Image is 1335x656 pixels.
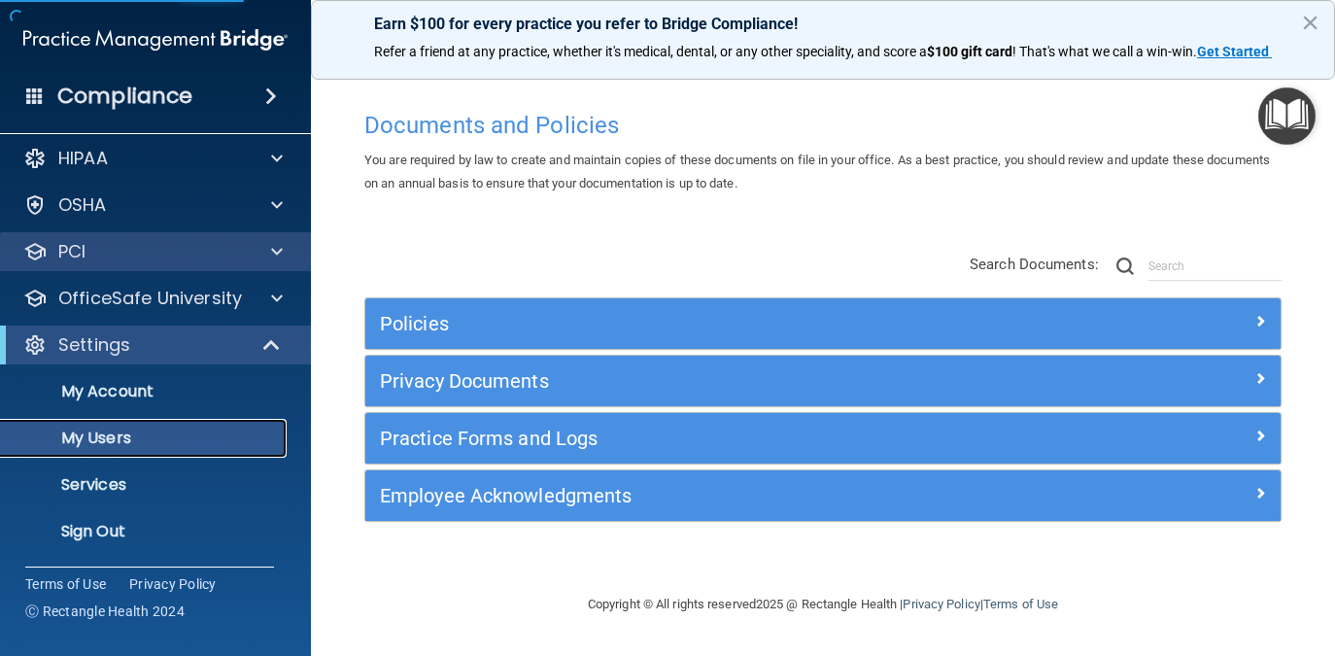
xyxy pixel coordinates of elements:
[23,193,283,217] a: OSHA
[364,113,1282,138] h4: Documents and Policies
[927,44,1012,59] strong: $100 gift card
[23,333,282,357] a: Settings
[1197,44,1272,59] a: Get Started
[380,370,1038,392] h5: Privacy Documents
[1148,252,1282,281] input: Search
[380,308,1266,339] a: Policies
[374,15,1272,33] p: Earn $100 for every practice you refer to Bridge Compliance!
[57,83,192,110] h4: Compliance
[1258,87,1316,145] button: Open Resource Center
[13,475,278,495] p: Services
[380,423,1266,454] a: Practice Forms and Logs
[23,20,288,59] img: PMB logo
[364,153,1270,190] span: You are required by law to create and maintain copies of these documents on file in your office. ...
[58,287,242,310] p: OfficeSafe University
[1197,44,1269,59] strong: Get Started
[23,240,283,263] a: PCI
[13,429,278,448] p: My Users
[25,602,185,621] span: Ⓒ Rectangle Health 2024
[58,193,107,217] p: OSHA
[1116,258,1134,275] img: ic-search.3b580494.png
[25,574,106,594] a: Terms of Use
[1012,44,1197,59] span: ! That's what we call a win-win.
[23,147,283,170] a: HIPAA
[1301,7,1319,38] button: Close
[380,365,1266,397] a: Privacy Documents
[380,480,1266,511] a: Employee Acknowledgments
[380,313,1038,334] h5: Policies
[23,287,283,310] a: OfficeSafe University
[58,147,108,170] p: HIPAA
[983,597,1058,611] a: Terms of Use
[58,333,130,357] p: Settings
[58,240,86,263] p: PCI
[13,382,278,401] p: My Account
[13,522,278,541] p: Sign Out
[129,574,217,594] a: Privacy Policy
[903,597,979,611] a: Privacy Policy
[380,428,1038,449] h5: Practice Forms and Logs
[468,573,1178,636] div: Copyright © All rights reserved 2025 @ Rectangle Health | |
[374,44,927,59] span: Refer a friend at any practice, whether it's medical, dental, or any other speciality, and score a
[380,485,1038,506] h5: Employee Acknowledgments
[970,256,1099,273] span: Search Documents:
